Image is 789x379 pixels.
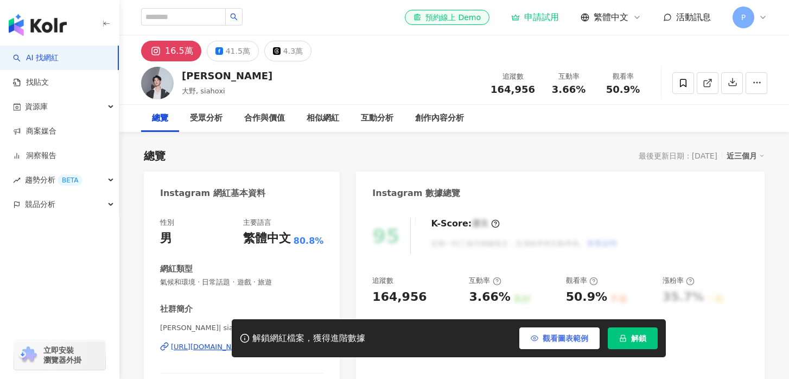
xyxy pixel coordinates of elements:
[190,112,222,125] div: 受眾分析
[141,41,201,61] button: 16.5萬
[182,69,272,83] div: [PERSON_NAME]
[415,112,464,125] div: 創作內容分析
[548,71,589,82] div: 互動率
[676,12,711,22] span: 活動訊息
[663,276,695,286] div: 漲粉率
[252,333,365,344] div: 解鎖網紅檔案，獲得進階數據
[594,11,628,23] span: 繁體中文
[491,84,535,95] span: 164,956
[160,277,323,287] span: 氣候和環境 · 日常話題 · 遊戲 · 旅遊
[14,340,105,370] a: chrome extension立即安裝 瀏覽器外掛
[566,289,607,306] div: 50.9%
[608,327,658,349] button: 解鎖
[307,112,339,125] div: 相似網紅
[727,149,765,163] div: 近三個月
[244,112,285,125] div: 合作與價值
[226,43,250,59] div: 41.5萬
[152,112,168,125] div: 總覽
[491,71,535,82] div: 追蹤數
[566,276,598,286] div: 觀看率
[165,43,193,59] div: 16.5萬
[25,192,55,217] span: 競品分析
[144,148,166,163] div: 總覽
[160,187,265,199] div: Instagram 網紅基本資料
[469,289,510,306] div: 3.66%
[552,84,586,95] span: 3.66%
[264,41,311,61] button: 4.3萬
[207,41,259,61] button: 41.5萬
[160,263,193,275] div: 網紅類型
[13,150,56,161] a: 洞察報告
[519,327,600,349] button: 觀看圖表範例
[606,84,640,95] span: 50.9%
[431,218,500,230] div: K-Score :
[619,334,627,342] span: lock
[13,77,49,88] a: 找貼文
[602,71,644,82] div: 觀看率
[372,187,460,199] div: Instagram 數據總覽
[413,12,481,23] div: 預約線上 Demo
[17,346,39,364] img: chrome extension
[631,334,646,343] span: 解鎖
[9,14,67,36] img: logo
[511,12,559,23] a: 申請試用
[230,13,238,21] span: search
[294,235,324,247] span: 80.8%
[160,218,174,228] div: 性別
[243,230,291,247] div: 繁體中文
[13,126,56,137] a: 商案媒合
[160,304,193,315] div: 社群簡介
[13,53,59,64] a: searchAI 找網紅
[25,94,48,119] span: 資源庫
[141,67,174,99] img: KOL Avatar
[361,112,393,125] div: 互動分析
[543,334,588,343] span: 觀看圖表範例
[243,218,271,228] div: 主要語言
[469,276,501,286] div: 互動率
[372,289,427,306] div: 164,956
[741,11,746,23] span: P
[58,175,82,186] div: BETA
[372,276,393,286] div: 追蹤數
[13,176,21,184] span: rise
[182,87,225,95] span: 大野, siahoxi
[405,10,489,25] a: 預約線上 Demo
[43,345,81,365] span: 立即安裝 瀏覽器外掛
[283,43,303,59] div: 4.3萬
[160,230,172,247] div: 男
[25,168,82,192] span: 趨勢分析
[639,151,717,160] div: 最後更新日期：[DATE]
